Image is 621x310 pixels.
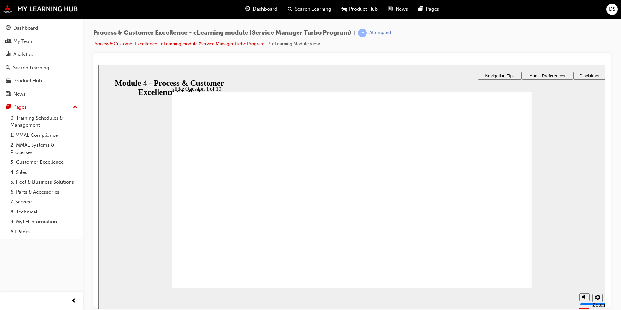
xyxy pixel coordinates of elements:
[93,41,266,46] a: Process & Customer Excellence - eLearning module (Service Manager Turbo Program)
[431,9,467,14] span: Audio Preferences
[609,6,615,13] span: DS
[272,40,320,48] li: eLearning Module View
[13,77,42,84] div: Product Hub
[481,9,501,14] span: Disclaimer
[13,64,49,71] div: Search Learning
[8,157,80,167] a: 3. Customer Excellence
[3,101,80,113] button: Pages
[71,297,76,305] span: prev-icon
[369,30,391,36] div: Attempted
[3,48,80,60] a: Analytics
[13,103,27,111] div: Pages
[358,29,367,37] span: learningRecordVerb_ATTEMPT-icon
[3,88,80,100] a: News
[349,6,378,13] span: Product Hub
[383,3,413,16] a: news-iconNews
[8,187,80,197] a: 6. Parts & Accessories
[8,197,80,207] a: 7. Service
[396,6,408,13] span: News
[13,24,38,32] div: Dashboard
[3,21,80,101] button: DashboardMy TeamAnalyticsSearch LearningProduct HubNews
[418,5,423,13] span: pages-icon
[3,35,80,47] a: My Team
[6,65,10,71] span: search-icon
[423,7,475,15] button: Audio Preferences
[3,75,80,87] a: Product Hub
[13,90,26,98] div: News
[336,3,383,16] a: car-iconProduct Hub
[8,207,80,217] a: 8. Technical
[93,29,351,37] span: Process & Customer Excellence - eLearning module (Service Manager Turbo Program)
[8,177,80,187] a: 5. Fleet & Business Solutions
[354,29,355,37] span: |
[606,4,618,15] button: DS
[388,5,393,13] span: news-icon
[478,223,504,244] div: misc controls
[8,227,80,237] a: All Pages
[245,5,250,13] span: guage-icon
[387,9,416,14] span: Navigation Tips
[475,7,507,15] button: Disclaimer
[6,78,11,84] span: car-icon
[253,6,277,13] span: Dashboard
[73,103,78,111] span: up-icon
[13,38,34,45] div: My Team
[3,22,80,34] a: Dashboard
[8,140,80,157] a: 2. MMAL Systems & Processes
[6,91,11,97] span: news-icon
[3,62,80,74] a: Search Learning
[3,5,78,13] img: mmal
[6,52,11,58] span: chart-icon
[295,6,331,13] span: Search Learning
[8,113,80,130] a: 0. Training Schedules & Management
[482,237,524,242] input: volume
[288,5,292,13] span: search-icon
[8,130,80,140] a: 1. MMAL Compliance
[342,5,347,13] span: car-icon
[283,3,336,16] a: search-iconSearch Learning
[13,51,33,58] div: Analytics
[494,237,507,256] label: Zoom to fit
[6,39,11,45] span: people-icon
[494,229,504,237] button: Settings
[380,7,423,15] button: Navigation Tips
[426,6,439,13] span: Pages
[240,3,283,16] a: guage-iconDashboard
[481,229,491,236] button: Mute (Ctrl+Alt+M)
[413,3,444,16] a: pages-iconPages
[8,217,80,227] a: 9. MyLH Information
[6,25,11,31] span: guage-icon
[6,104,11,110] span: pages-icon
[8,167,80,177] a: 4. Sales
